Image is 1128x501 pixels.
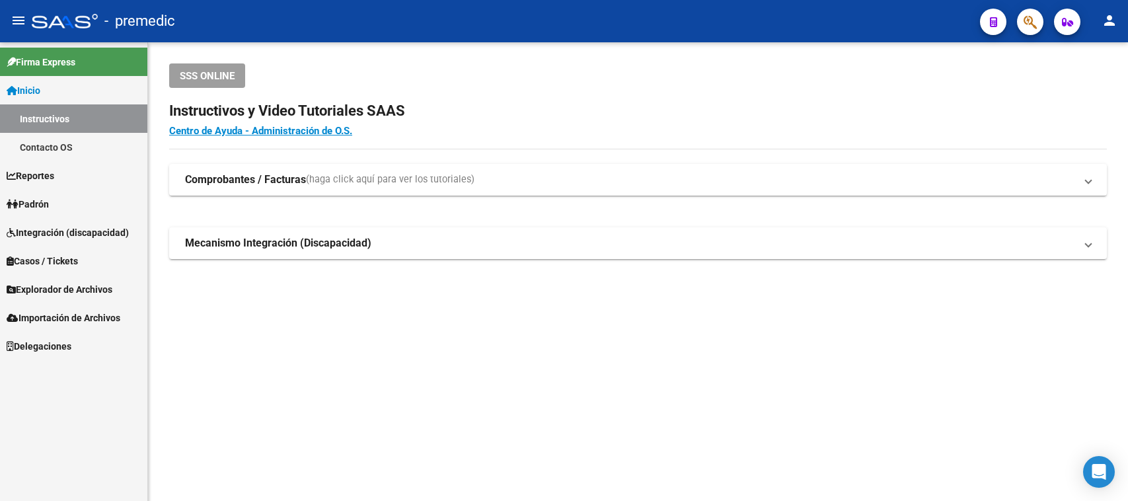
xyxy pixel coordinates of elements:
span: Inicio [7,83,40,98]
span: Explorador de Archivos [7,282,112,297]
span: Padrón [7,197,49,212]
span: Delegaciones [7,339,71,354]
strong: Mecanismo Integración (Discapacidad) [185,236,371,251]
div: Open Intercom Messenger [1083,456,1115,488]
span: - premedic [104,7,175,36]
button: SSS ONLINE [169,63,245,88]
mat-icon: person [1102,13,1117,28]
mat-expansion-panel-header: Mecanismo Integración (Discapacidad) [169,227,1107,259]
strong: Comprobantes / Facturas [185,173,306,187]
span: Importación de Archivos [7,311,120,325]
span: Casos / Tickets [7,254,78,268]
h2: Instructivos y Video Tutoriales SAAS [169,98,1107,124]
span: Firma Express [7,55,75,69]
span: Integración (discapacidad) [7,225,129,240]
mat-expansion-panel-header: Comprobantes / Facturas(haga click aquí para ver los tutoriales) [169,164,1107,196]
span: (haga click aquí para ver los tutoriales) [306,173,474,187]
span: Reportes [7,169,54,183]
a: Centro de Ayuda - Administración de O.S. [169,125,352,137]
mat-icon: menu [11,13,26,28]
span: SSS ONLINE [180,70,235,82]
